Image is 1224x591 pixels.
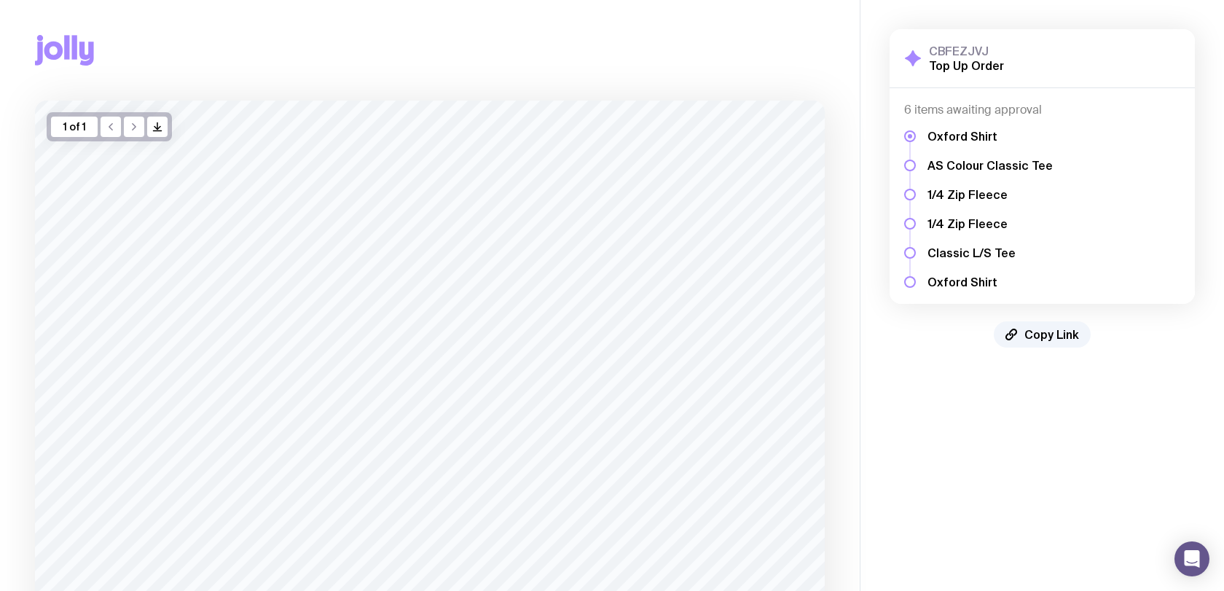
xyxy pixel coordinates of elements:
h5: Oxford Shirt [927,129,1053,144]
h3: CBFEZJVJ [929,44,1004,58]
button: Copy Link [994,321,1091,348]
h4: 6 items awaiting approval [904,103,1180,117]
span: Copy Link [1024,327,1079,342]
div: 1 of 1 [51,117,98,137]
h2: Top Up Order [929,58,1004,73]
h5: 1/4 Zip Fleece [927,216,1053,231]
div: Open Intercom Messenger [1174,541,1209,576]
g: /> /> [154,123,162,131]
h5: Oxford Shirt [927,275,1053,289]
button: />/> [147,117,168,137]
h5: AS Colour Classic Tee [927,158,1053,173]
h5: Classic L/S Tee [927,246,1053,260]
h5: 1/4 Zip Fleece [927,187,1053,202]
